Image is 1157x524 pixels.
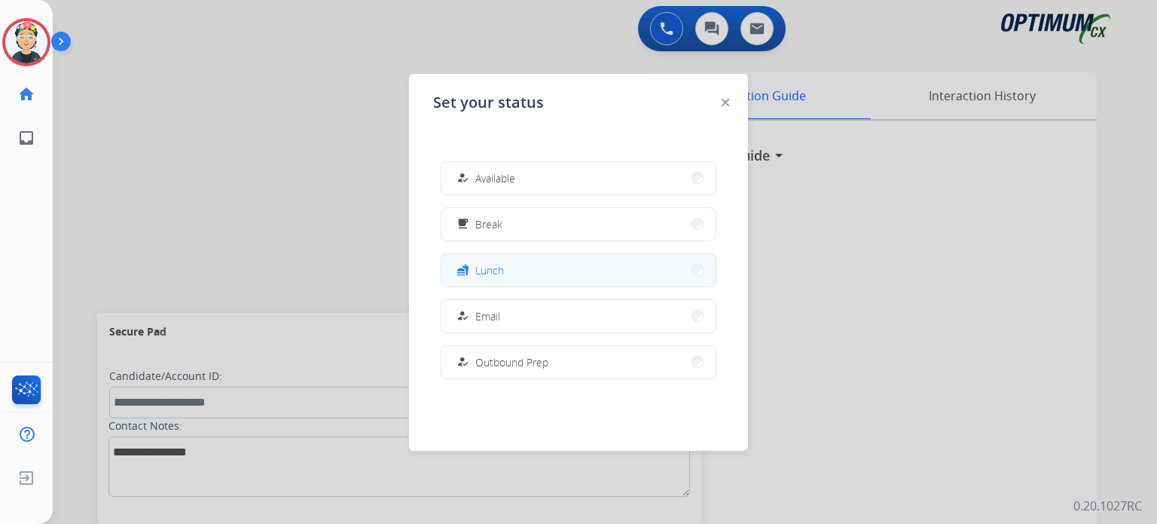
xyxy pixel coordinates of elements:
button: Outbound Prep [441,346,716,378]
span: Available [475,170,515,186]
span: Break [475,216,502,232]
mat-icon: how_to_reg [456,356,469,369]
span: Outbound Prep [475,354,548,370]
button: Available [441,162,716,195]
mat-icon: how_to_reg [456,172,469,185]
button: Email [441,300,716,332]
mat-icon: how_to_reg [456,310,469,323]
span: Lunch [475,262,504,278]
button: Lunch [441,254,716,287]
span: Email [475,308,500,324]
mat-icon: home [17,85,35,103]
mat-icon: fastfood [456,264,469,277]
img: avatar [5,21,47,63]
p: 0.20.1027RC [1073,497,1142,515]
button: Break [441,208,716,241]
mat-icon: free_breakfast [456,218,469,231]
img: close-button [722,99,729,106]
mat-icon: inbox [17,129,35,147]
span: Set your status [433,92,544,113]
